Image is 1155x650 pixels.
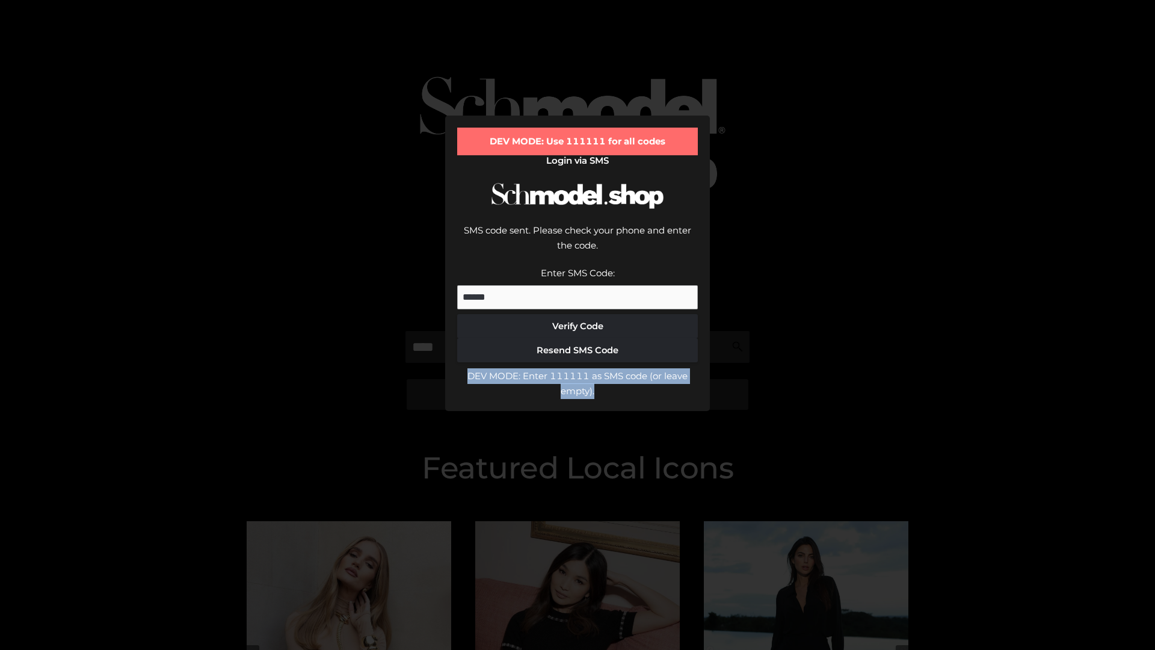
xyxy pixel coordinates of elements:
label: Enter SMS Code: [541,267,615,279]
h2: Login via SMS [457,155,698,166]
div: DEV MODE: Use 111111 for all codes [457,128,698,155]
button: Resend SMS Code [457,338,698,362]
button: Verify Code [457,314,698,338]
div: DEV MODE: Enter 111111 as SMS code (or leave empty). [457,368,698,399]
img: Schmodel Logo [487,172,668,220]
div: SMS code sent. Please check your phone and enter the code. [457,223,698,265]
